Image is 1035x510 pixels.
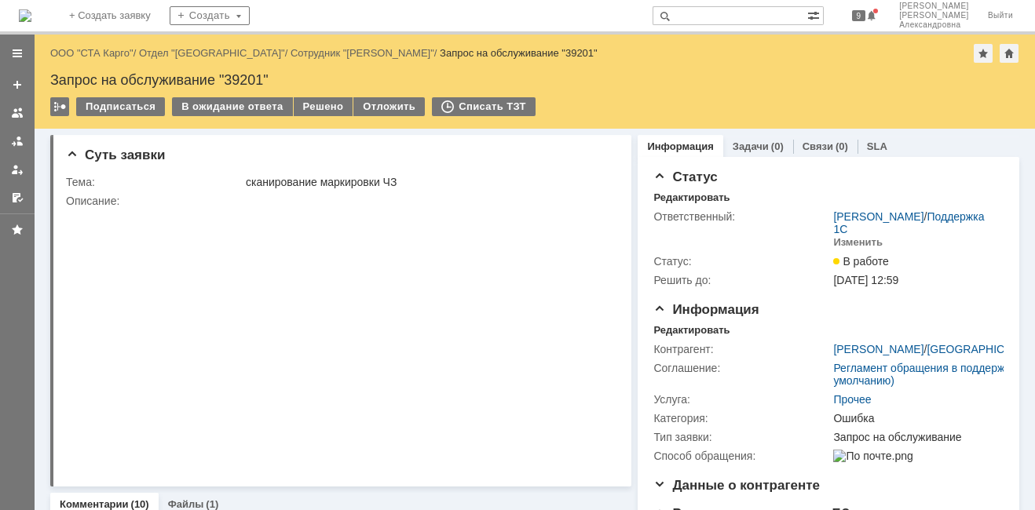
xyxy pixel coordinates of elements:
a: Заявки на командах [5,100,30,126]
a: Регламент обращения в поддержку (по умолчанию) [833,362,1033,387]
span: Суть заявки [66,148,165,162]
div: Редактировать [653,191,730,204]
a: Отдел "[GEOGRAPHIC_DATA]" [139,47,285,59]
div: Изменить [833,236,883,249]
span: 9 [852,10,866,21]
div: Тип заявки: [653,431,830,443]
div: Работа с массовостью [50,97,69,116]
a: Поддержка 1С [833,210,984,235]
span: В работе [833,255,888,268]
div: Соглашение: [653,362,830,374]
img: logo [19,9,31,22]
a: Заявки в моей ответственности [5,129,30,154]
div: / [50,47,139,59]
div: Редактировать [653,324,730,337]
div: сканирование маркировки ЧЗ [246,176,610,188]
a: Перейти на домашнюю страницу [19,9,31,22]
div: / [833,210,997,235]
a: Задачи [733,140,769,152]
a: Прочее [833,393,871,406]
div: (10) [131,498,149,510]
div: Описание: [66,195,613,207]
div: Контрагент: [653,343,830,355]
div: Решить до: [653,274,830,286]
div: / [291,47,440,59]
div: Добавить в избранное [974,44,993,63]
a: Сотрудник "[PERSON_NAME]" [291,47,434,59]
span: Расширенный поиск [807,7,823,22]
div: Способ обращения: [653,450,830,462]
div: Тема: [66,176,243,188]
a: Мои заявки [5,157,30,182]
a: Мои согласования [5,185,30,210]
div: Создать [170,6,250,25]
img: По почте.png [833,450,912,462]
div: Категория: [653,412,830,424]
div: Ответственный: [653,210,830,223]
span: Статус [653,169,717,184]
a: [PERSON_NAME] [833,210,923,223]
div: / [139,47,291,59]
a: [PERSON_NAME] [833,343,923,355]
span: [DATE] 12:59 [833,274,898,286]
div: (1) [206,498,218,510]
span: [PERSON_NAME] [899,11,969,20]
a: ООО "СТА Карго" [50,47,133,59]
a: SLA [867,140,887,152]
div: Статус: [653,255,830,268]
a: Файлы [168,498,204,510]
div: Сделать домашней страницей [1000,44,1019,63]
span: Александровна [899,20,969,30]
span: [PERSON_NAME] [899,2,969,11]
a: Связи [803,140,833,152]
span: Данные о контрагенте [653,478,820,493]
div: Услуга: [653,393,830,406]
a: Создать заявку [5,72,30,97]
div: Запрос на обслуживание "39201" [440,47,598,59]
span: Информация [653,302,759,317]
div: Запрос на обслуживание "39201" [50,72,1019,88]
a: Информация [647,140,713,152]
div: (0) [836,140,848,152]
a: Комментарии [60,498,129,510]
div: (0) [771,140,784,152]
